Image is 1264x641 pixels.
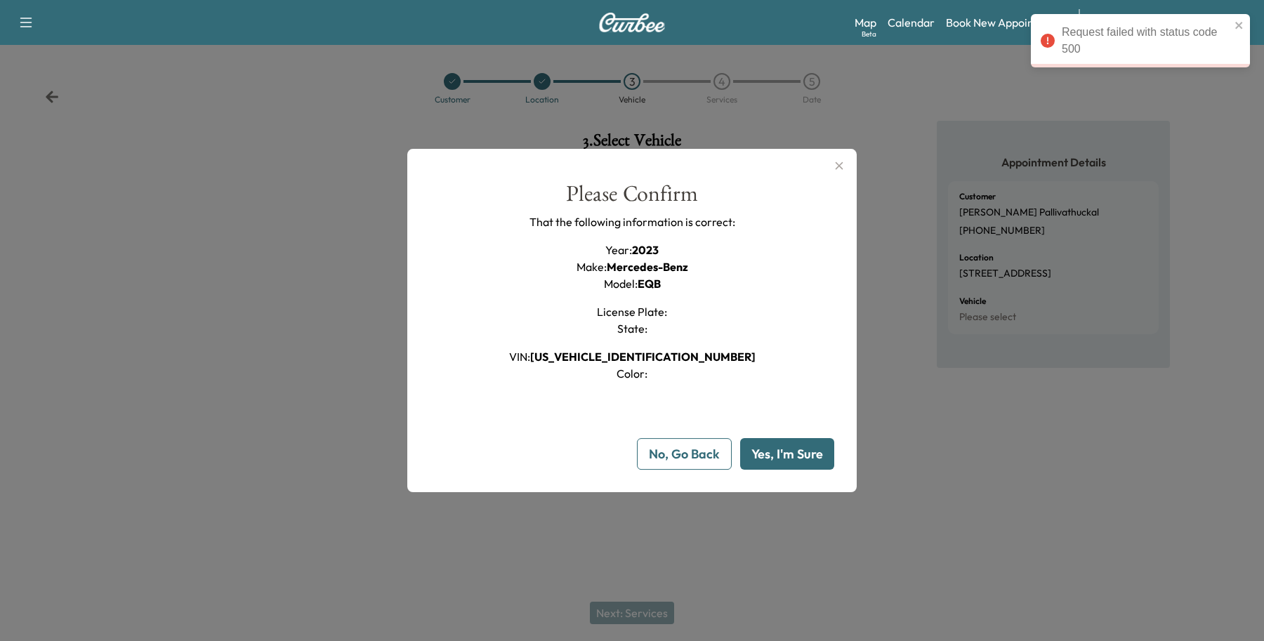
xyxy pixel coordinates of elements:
[740,438,834,470] button: Yes, I'm Sure
[855,14,876,31] a: MapBeta
[617,365,647,382] h1: Color :
[638,277,661,291] span: EQB
[862,29,876,39] div: Beta
[597,303,667,320] h1: License Plate :
[632,243,659,257] span: 2023
[529,213,735,230] p: That the following information is correct:
[1235,20,1244,31] button: close
[946,14,1065,31] a: Book New Appointment
[566,183,698,214] div: Please Confirm
[509,348,756,365] h1: VIN :
[598,13,666,32] img: Curbee Logo
[1062,24,1230,58] div: Request failed with status code 500
[604,275,661,292] h1: Model :
[577,258,688,275] h1: Make :
[617,320,647,337] h1: State :
[605,242,659,258] h1: Year :
[607,260,688,274] span: Mercedes-Benz
[637,438,732,470] button: No, Go Back
[530,350,756,364] span: [US_VEHICLE_IDENTIFICATION_NUMBER]
[888,14,935,31] a: Calendar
